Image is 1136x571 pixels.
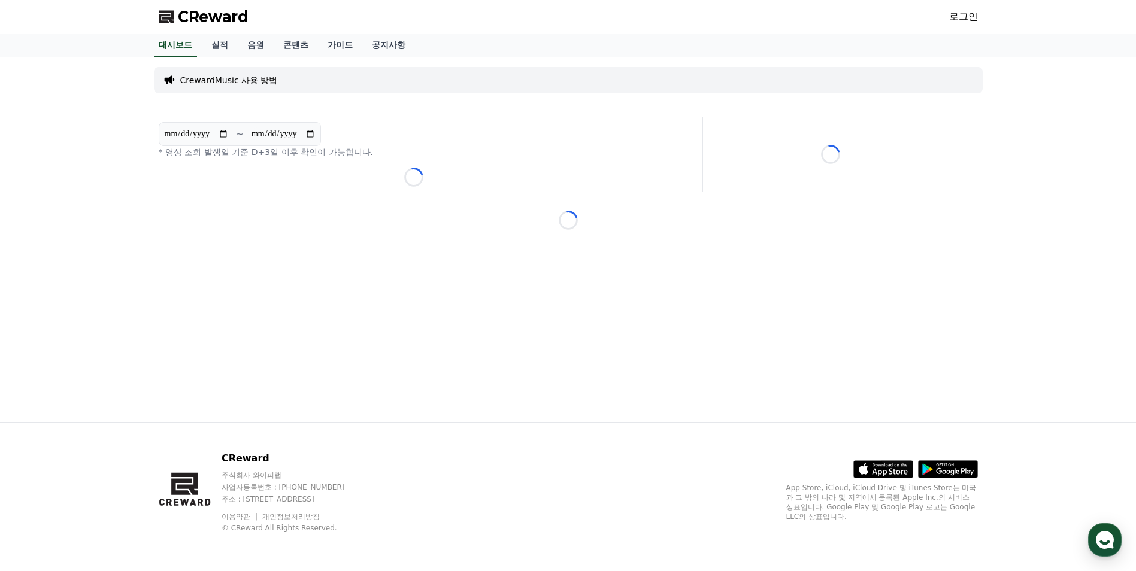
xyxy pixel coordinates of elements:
[185,397,199,407] span: 설정
[178,7,249,26] span: CReward
[786,483,978,521] p: App Store, iCloud, iCloud Drive 및 iTunes Store는 미국과 그 밖의 나라 및 지역에서 등록된 Apple Inc.의 서비스 상표입니다. Goo...
[222,512,259,521] a: 이용약관
[362,34,415,57] a: 공지사항
[236,127,244,141] p: ~
[159,7,249,26] a: CReward
[180,74,278,86] a: CrewardMusic 사용 방법
[222,494,368,504] p: 주소 : [STREET_ADDRESS]
[155,379,230,409] a: 설정
[38,397,45,407] span: 홈
[4,379,79,409] a: 홈
[274,34,318,57] a: 콘텐츠
[222,482,368,492] p: 사업자등록번호 : [PHONE_NUMBER]
[110,398,124,408] span: 대화
[238,34,274,57] a: 음원
[79,379,155,409] a: 대화
[202,34,238,57] a: 실적
[222,523,368,533] p: © CReward All Rights Reserved.
[154,34,197,57] a: 대시보드
[262,512,320,521] a: 개인정보처리방침
[949,10,978,24] a: 로그인
[222,470,368,480] p: 주식회사 와이피랩
[318,34,362,57] a: 가이드
[159,146,669,158] p: * 영상 조회 발생일 기준 D+3일 이후 확인이 가능합니다.
[222,451,368,466] p: CReward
